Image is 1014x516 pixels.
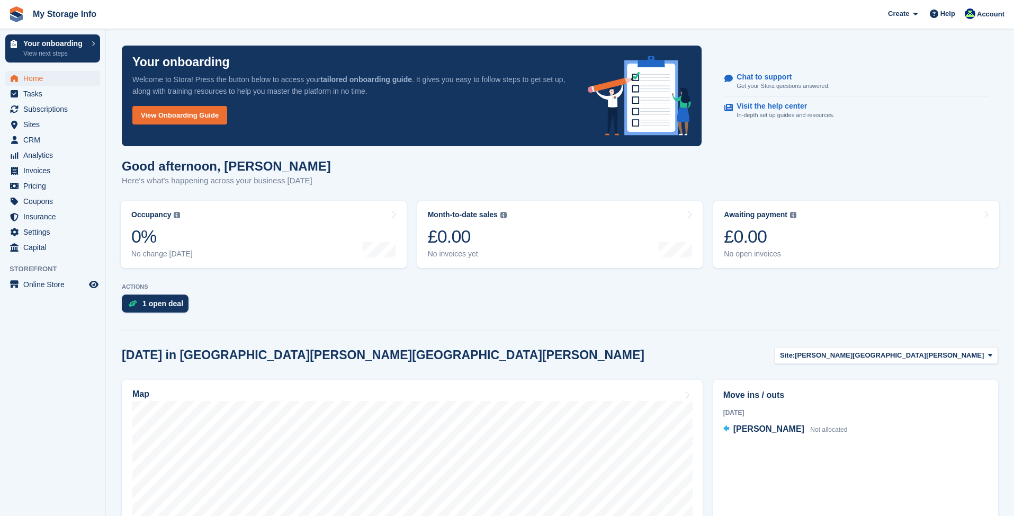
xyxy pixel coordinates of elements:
a: My Storage Info [29,5,101,23]
span: Account [977,9,1004,20]
p: ACTIONS [122,283,998,290]
span: Pricing [23,179,87,193]
span: Insurance [23,209,87,224]
div: Month-to-date sales [428,210,498,219]
h2: [DATE] in [GEOGRAPHIC_DATA][PERSON_NAME][GEOGRAPHIC_DATA][PERSON_NAME] [122,348,644,362]
div: No invoices yet [428,250,507,259]
a: Occupancy 0% No change [DATE] [121,201,407,268]
a: menu [5,209,100,224]
a: View Onboarding Guide [132,106,227,124]
span: Home [23,71,87,86]
span: Help [940,8,955,19]
img: icon-info-grey-7440780725fd019a000dd9b08b2336e03edf1995a4989e88bcd33f0948082b44.svg [174,212,180,218]
span: Invoices [23,163,87,178]
span: CRM [23,132,87,147]
div: £0.00 [428,226,507,247]
div: Occupancy [131,210,171,219]
span: Tasks [23,86,87,101]
a: 1 open deal [122,295,194,318]
a: Awaiting payment £0.00 No open invoices [713,201,999,268]
a: menu [5,225,100,239]
a: menu [5,132,100,147]
img: onboarding-info-6c161a55d2c0e0a8cae90662b2fe09162a5109e8cc188191df67fb4f79e88e88.svg [588,56,692,136]
span: Capital [23,240,87,255]
a: Month-to-date sales £0.00 No invoices yet [417,201,703,268]
a: menu [5,240,100,255]
span: [PERSON_NAME][GEOGRAPHIC_DATA][PERSON_NAME] [795,350,984,361]
a: menu [5,277,100,292]
span: Not allocated [810,426,847,433]
div: 1 open deal [142,299,183,308]
a: menu [5,148,100,163]
span: Site: [780,350,795,361]
p: Get your Stora questions answered. [737,82,829,91]
p: Chat to support [737,73,821,82]
img: icon-info-grey-7440780725fd019a000dd9b08b2336e03edf1995a4989e88bcd33f0948082b44.svg [790,212,796,218]
a: menu [5,71,100,86]
a: menu [5,194,100,209]
button: Site: [PERSON_NAME][GEOGRAPHIC_DATA][PERSON_NAME] [774,347,998,364]
span: Online Store [23,277,87,292]
p: View next steps [23,49,86,58]
a: menu [5,86,100,101]
span: Subscriptions [23,102,87,117]
div: £0.00 [724,226,796,247]
span: Sites [23,117,87,132]
a: menu [5,163,100,178]
a: [PERSON_NAME] Not allocated [723,423,848,437]
div: [DATE] [723,408,988,417]
span: Coupons [23,194,87,209]
img: icon-info-grey-7440780725fd019a000dd9b08b2336e03edf1995a4989e88bcd33f0948082b44.svg [500,212,507,218]
span: Analytics [23,148,87,163]
p: Here's what's happening across your business [DATE] [122,175,331,187]
h2: Map [132,389,149,399]
p: Welcome to Stora! Press the button below to access your . It gives you easy to follow steps to ge... [132,74,571,97]
a: Chat to support Get your Stora questions answered. [724,67,988,96]
a: Your onboarding View next steps [5,34,100,63]
p: Your onboarding [132,56,230,68]
div: No open invoices [724,250,796,259]
div: 0% [131,226,193,247]
h1: Good afternoon, [PERSON_NAME] [122,159,331,173]
a: Preview store [87,278,100,291]
img: stora-icon-8386f47178a22dfd0bd8f6a31ec36ba5ce8667c1dd55bd0f319d3a0aa187defe.svg [8,6,24,22]
strong: tailored onboarding guide [320,75,412,84]
p: Visit the help center [737,102,826,111]
a: menu [5,179,100,193]
a: menu [5,102,100,117]
img: Steve Doll [965,8,975,19]
a: menu [5,117,100,132]
h2: Move ins / outs [723,389,988,402]
span: [PERSON_NAME] [733,424,804,433]
p: In-depth set up guides and resources. [737,111,834,120]
img: deal-1b604bf984904fb50ccaf53a9ad4b4a5d6e5aea283cecdc64d6e3604feb123c2.svg [128,300,137,307]
span: Storefront [10,264,105,274]
div: Awaiting payment [724,210,787,219]
span: Settings [23,225,87,239]
a: Visit the help center In-depth set up guides and resources. [724,96,988,125]
span: Create [888,8,909,19]
div: No change [DATE] [131,250,193,259]
p: Your onboarding [23,40,86,47]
